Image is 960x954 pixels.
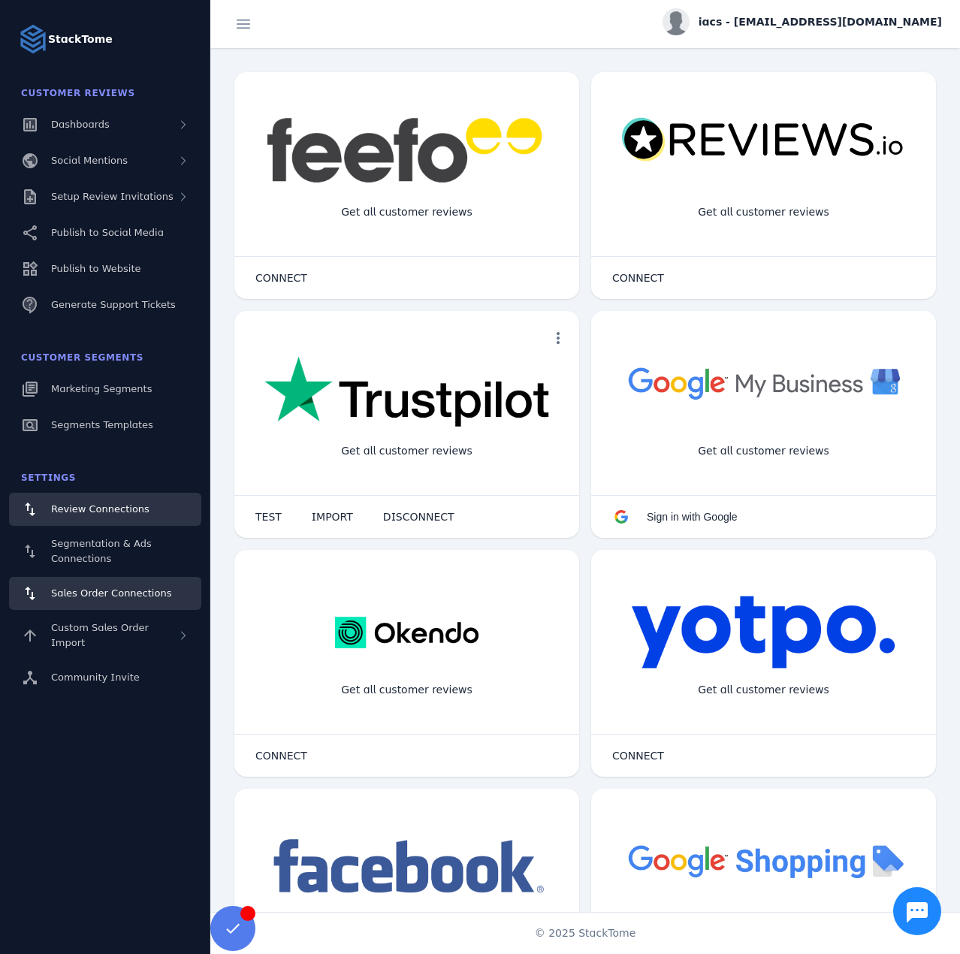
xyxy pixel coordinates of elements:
span: Segmentation & Ads Connections [51,538,152,564]
span: Marketing Segments [51,383,152,394]
img: feefo.png [264,117,549,183]
a: Marketing Segments [9,373,201,406]
span: Social Mentions [51,155,128,166]
button: CONNECT [240,263,322,293]
span: DISCONNECT [383,512,454,522]
a: Publish to Website [9,252,201,285]
span: Dashboards [51,119,110,130]
span: CONNECT [255,750,307,761]
span: © 2025 StackTome [535,925,636,941]
span: Setup Review Invitations [51,191,174,202]
button: IMPORT [297,502,368,532]
span: Sign in with Google [647,511,738,523]
a: Segments Templates [9,409,201,442]
strong: StackTome [48,32,113,47]
button: CONNECT [240,741,322,771]
div: Get all customer reviews [686,192,841,232]
a: Publish to Social Media [9,216,201,249]
a: Segmentation & Ads Connections [9,529,201,574]
a: Generate Support Tickets [9,288,201,322]
span: CONNECT [255,273,307,283]
button: iacs - [EMAIL_ADDRESS][DOMAIN_NAME] [663,8,942,35]
span: iacs - [EMAIL_ADDRESS][DOMAIN_NAME] [699,14,942,30]
img: facebook.png [264,834,549,901]
span: Custom Sales Order Import [51,622,149,648]
a: Review Connections [9,493,201,526]
button: DISCONNECT [368,502,469,532]
div: Get all customer reviews [329,192,485,232]
span: Customer Segments [21,352,143,363]
img: yotpo.png [631,595,896,670]
span: Sales Order Connections [51,587,171,599]
img: Logo image [18,24,48,54]
span: TEST [255,512,282,522]
button: CONNECT [597,263,679,293]
div: Get all customer reviews [686,670,841,710]
span: Review Connections [51,503,149,515]
img: googlebusiness.png [621,356,906,409]
button: more [543,323,573,353]
span: Generate Support Tickets [51,299,176,310]
div: Get all customer reviews [329,431,485,471]
a: Sales Order Connections [9,577,201,610]
div: Get all customer reviews [686,431,841,471]
span: Settings [21,472,76,483]
img: trustpilot.png [264,356,549,430]
span: Segments Templates [51,419,153,430]
span: IMPORT [312,512,353,522]
img: profile.jpg [663,8,690,35]
img: googleshopping.png [621,834,906,887]
span: Community Invite [51,672,140,683]
span: Customer Reviews [21,88,135,98]
a: Community Invite [9,661,201,694]
button: Sign in with Google [597,502,753,532]
div: Import Products from Google [675,909,852,949]
div: Get all customer reviews [329,670,485,710]
span: CONNECT [612,750,664,761]
span: Publish to Social Media [51,227,164,238]
button: CONNECT [597,741,679,771]
button: TEST [240,502,297,532]
span: Publish to Website [51,263,140,274]
span: CONNECT [612,273,664,283]
img: reviewsio.svg [621,117,906,163]
img: okendo.webp [335,595,478,670]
